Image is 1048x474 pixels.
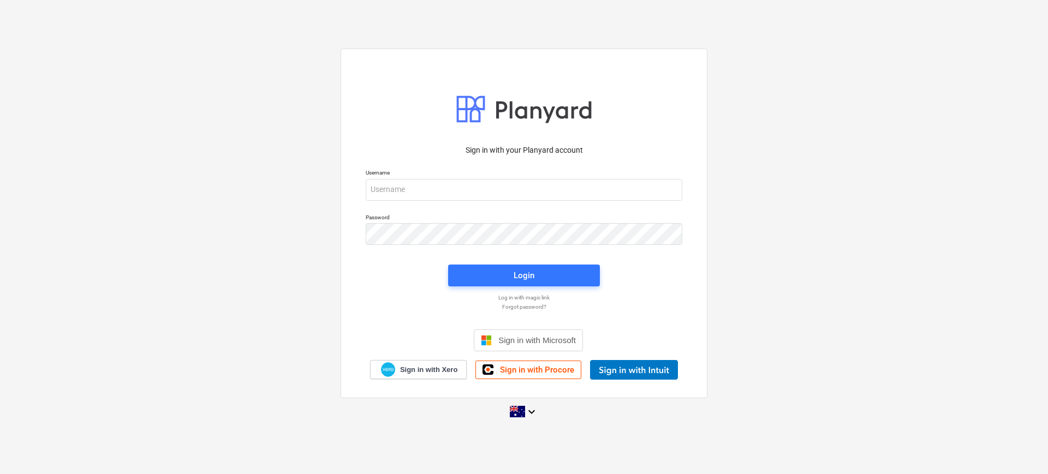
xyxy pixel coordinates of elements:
span: Sign in with Xero [400,365,457,375]
div: Login [514,268,534,283]
i: keyboard_arrow_down [525,405,538,418]
span: Sign in with Microsoft [498,335,576,345]
input: Username [366,179,682,201]
a: Sign in with Xero [370,360,467,379]
a: Forgot password? [360,303,688,310]
img: Microsoft logo [481,335,492,346]
a: Sign in with Procore [475,361,581,379]
img: Xero logo [381,362,395,377]
p: Username [366,169,682,178]
p: Password [366,214,682,223]
span: Sign in with Procore [500,365,574,375]
a: Log in with magic link [360,294,688,301]
button: Login [448,265,600,286]
p: Sign in with your Planyard account [366,145,682,156]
